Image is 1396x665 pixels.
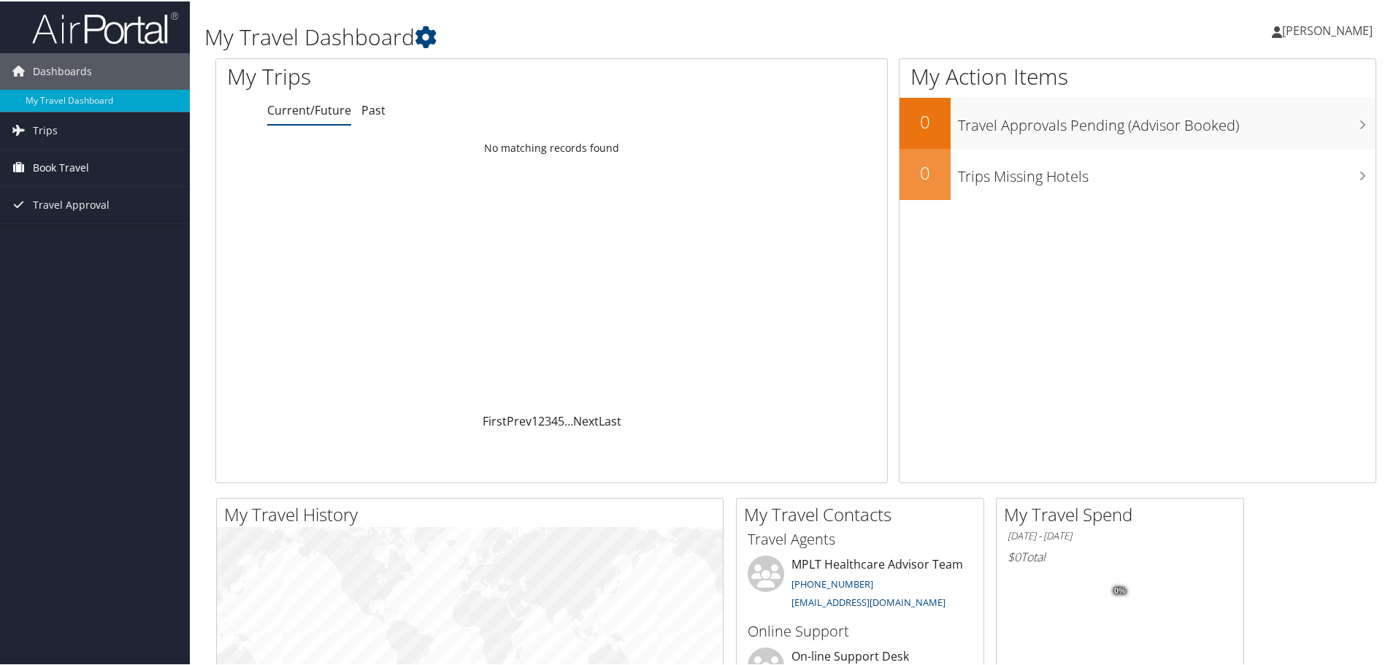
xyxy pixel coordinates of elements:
[564,412,573,428] span: …
[558,412,564,428] a: 5
[1282,21,1373,37] span: [PERSON_NAME]
[33,185,110,222] span: Travel Approval
[1008,547,1021,564] span: $0
[958,107,1376,134] h3: Travel Approvals Pending (Advisor Booked)
[204,20,993,51] h1: My Travel Dashboard
[538,412,545,428] a: 2
[1114,585,1126,594] tspan: 0%
[32,9,178,44] img: airportal-logo.png
[900,96,1376,147] a: 0Travel Approvals Pending (Advisor Booked)
[744,501,983,526] h2: My Travel Contacts
[33,52,92,88] span: Dashboards
[900,60,1376,91] h1: My Action Items
[748,620,973,640] h3: Online Support
[791,576,873,589] a: [PHONE_NUMBER]
[532,412,538,428] a: 1
[361,101,386,117] a: Past
[33,111,58,147] span: Trips
[545,412,551,428] a: 3
[599,412,621,428] a: Last
[573,412,599,428] a: Next
[33,148,89,185] span: Book Travel
[900,159,951,184] h2: 0
[1008,547,1232,564] h6: Total
[740,554,980,614] li: MPLT Healthcare Advisor Team
[507,412,532,428] a: Prev
[958,158,1376,185] h3: Trips Missing Hotels
[267,101,351,117] a: Current/Future
[1008,528,1232,542] h6: [DATE] - [DATE]
[791,594,946,607] a: [EMAIL_ADDRESS][DOMAIN_NAME]
[224,501,723,526] h2: My Travel History
[551,412,558,428] a: 4
[900,108,951,133] h2: 0
[1272,7,1387,51] a: [PERSON_NAME]
[900,147,1376,199] a: 0Trips Missing Hotels
[227,60,597,91] h1: My Trips
[748,528,973,548] h3: Travel Agents
[1004,501,1243,526] h2: My Travel Spend
[483,412,507,428] a: First
[216,134,887,160] td: No matching records found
